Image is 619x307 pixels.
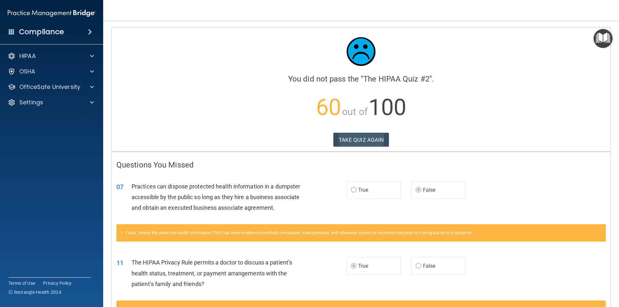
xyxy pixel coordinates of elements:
span: out of [342,106,368,117]
a: Settings [8,99,94,106]
span: The HIPAA Privacy Rule permits a doctor to discuss a patient’s health status, treatment, or payme... [132,259,292,287]
input: True [351,264,357,269]
input: False [416,264,421,269]
h4: You did not pass the " ". [116,75,606,83]
span: Practices can dispose protected health information in a dumpster accessible by the public so long... [132,183,300,211]
span: Ⓒ Rectangle Health 2024 [8,289,61,295]
h4: Compliance [19,27,64,36]
a: Terms of Use [8,280,35,286]
span: 100 [368,94,406,120]
button: Open Resource Center [594,29,613,48]
h4: Questions You Missed [116,161,606,169]
iframe: Drift Widget Chat Controller [587,263,611,287]
span: False [423,263,436,269]
p: OfficeSafe University [19,83,80,91]
p: OSHA [19,68,35,75]
span: False [423,187,436,193]
span: True [358,263,368,269]
input: True [351,188,357,193]
span: True [358,187,368,193]
input: False [416,188,421,193]
p: HIPAA [19,52,36,60]
span: 07 [116,183,123,191]
button: TAKE QUIZ AGAIN [333,133,389,147]
span: False. Unless the protected health information (PHI) has been rendered essentially unreadable, in... [126,230,472,235]
img: PMB logo [8,7,95,20]
a: Privacy Policy [43,280,72,286]
a: OSHA [8,68,94,75]
a: HIPAA [8,52,94,60]
p: Settings [19,99,43,106]
a: OfficeSafe University [8,83,94,91]
span: 60 [316,94,341,120]
span: 11 [116,259,123,267]
span: The HIPAA Quiz #2 [363,74,429,83]
img: sad_face.ecc698e2.jpg [342,32,380,71]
